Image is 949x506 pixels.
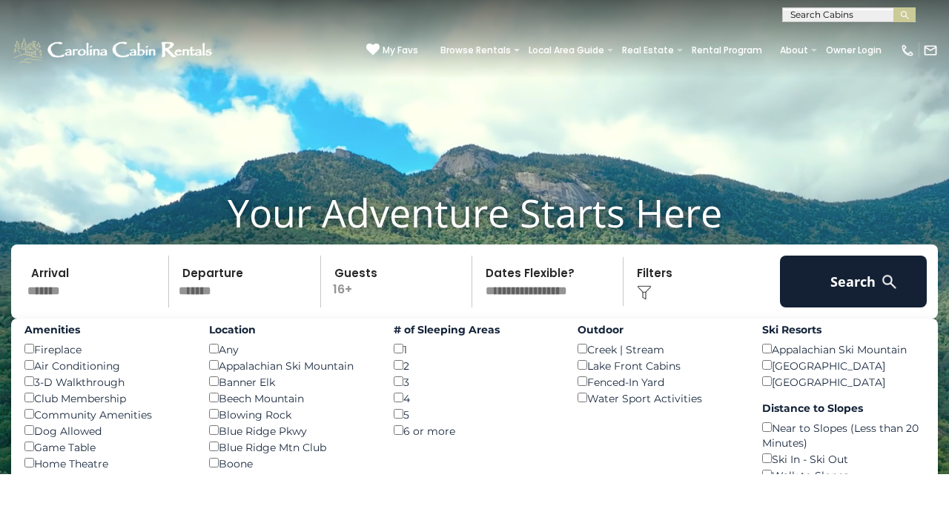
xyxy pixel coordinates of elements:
div: Club Membership [24,390,187,406]
div: Ski In - Ski Out [762,450,925,467]
img: White-1-1-2.png [11,36,216,65]
a: Browse Rentals [433,40,518,61]
div: Any [209,341,371,357]
div: Near to Slopes (Less than 20 Minutes) [762,419,925,450]
div: Air Conditioning [24,357,187,373]
span: My Favs [383,44,418,57]
a: Real Estate [615,40,681,61]
div: 1 [394,341,556,357]
div: Lake Front Cabins [578,357,740,373]
button: Search [780,256,927,307]
div: Walk to Slopes [762,467,925,483]
label: Ski Resorts [762,322,925,337]
div: Blue Ridge Mtn Club [209,439,371,455]
div: [GEOGRAPHIC_DATA] [762,373,925,390]
img: search-regular-white.png [880,273,899,291]
label: # of Sleeping Areas [394,322,556,337]
div: Beech Mountain [209,390,371,406]
label: Distance to Slopes [762,401,925,416]
a: Local Area Guide [521,40,612,61]
div: Boone [209,455,371,471]
div: 3-D Walkthrough [24,373,187,390]
a: My Favs [366,43,418,58]
div: Banner Elk [209,373,371,390]
div: Fireplace [24,341,187,357]
div: 4 [394,390,556,406]
img: filter--v1.png [637,285,652,300]
div: 5 [394,406,556,422]
div: Appalachian Ski Mountain [209,357,371,373]
div: Fenced-In Yard [578,373,740,390]
div: 2 [394,357,556,373]
a: Rental Program [684,40,770,61]
div: Water Sport Activities [578,390,740,406]
h1: Your Adventure Starts Here [11,190,938,236]
img: mail-regular-white.png [923,43,938,58]
div: Game Table [24,439,187,455]
label: Outdoor [578,322,740,337]
div: Blowing Rock [209,406,371,422]
div: 3 [394,373,556,390]
label: Location [209,322,371,337]
a: Owner Login [819,40,889,61]
div: Home Theatre [24,455,187,471]
label: Amenities [24,322,187,337]
div: Appalachian Ski Mountain [762,341,925,357]
div: Close to Tweetsie [209,471,371,487]
div: Hot Tub [24,471,187,487]
div: Blue Ridge Pkwy [209,422,371,439]
div: Dog Allowed [24,422,187,439]
p: 16+ [325,256,472,307]
div: 6 or more [394,422,556,439]
a: About [773,40,816,61]
img: phone-regular-white.png [900,43,915,58]
div: [GEOGRAPHIC_DATA] [762,357,925,373]
div: Community Amenities [24,406,187,422]
div: Creek | Stream [578,341,740,357]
